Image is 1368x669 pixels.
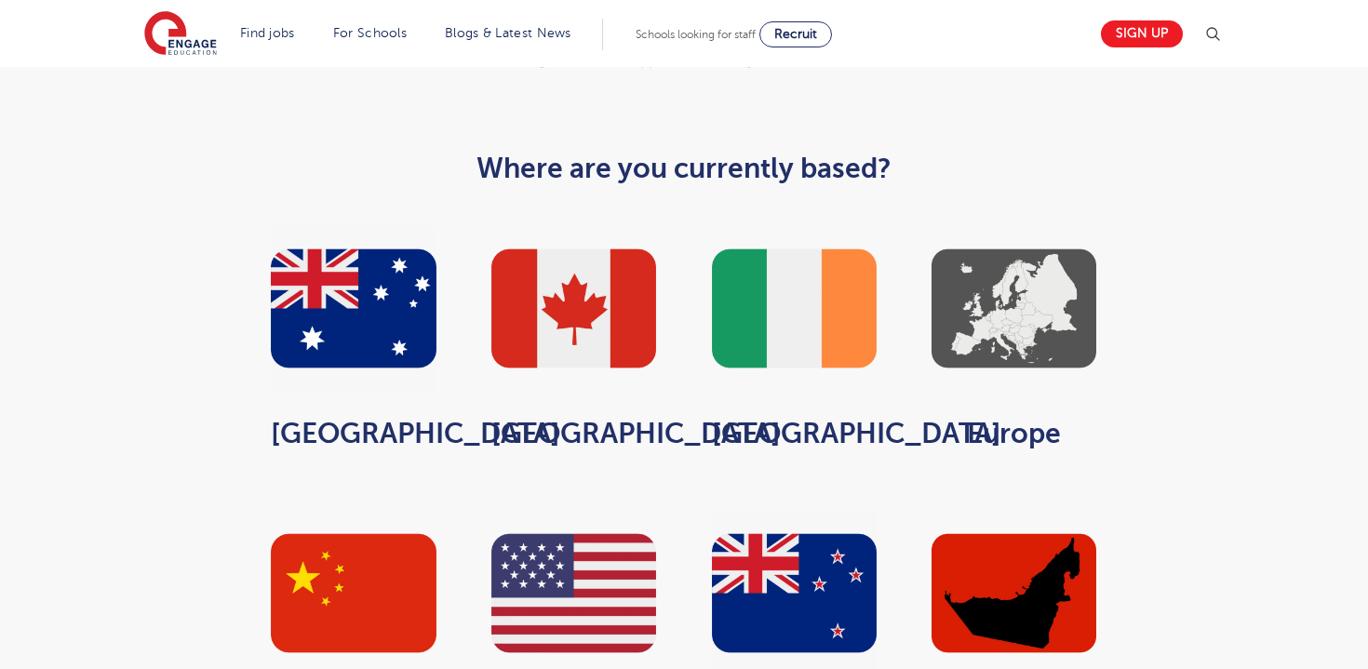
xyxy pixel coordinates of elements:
span: Recruit [774,27,817,41]
img: Engage Education [144,11,217,58]
strong: [GEOGRAPHIC_DATA] [271,418,560,449]
a: Find jobs [240,26,295,40]
a: [GEOGRAPHIC_DATA] [491,418,656,449]
h2: Where are you currently based? [228,153,1141,184]
a: Sign up [1101,20,1183,47]
a: [GEOGRAPHIC_DATA] [271,418,436,449]
a: Blogs & Latest News [445,26,571,40]
a: Recruit [759,21,832,47]
a: For Schools [333,26,407,40]
strong: [GEOGRAPHIC_DATA] [491,418,781,449]
a: [GEOGRAPHIC_DATA] [712,418,877,449]
span: Schools looking for staff [636,28,756,41]
a: Europe [932,418,1096,449]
